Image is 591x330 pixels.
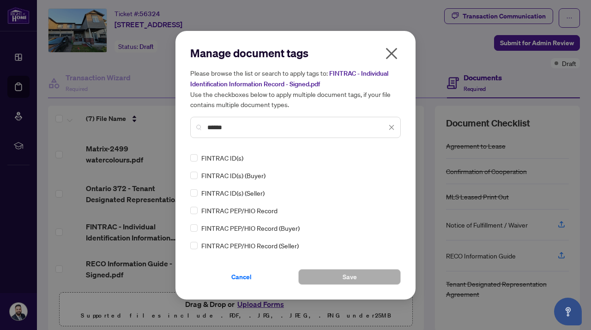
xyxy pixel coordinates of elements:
[201,188,265,198] span: FINTRAC ID(s) (Seller)
[201,205,277,216] span: FINTRAC PEP/HIO Record
[190,46,401,60] h2: Manage document tags
[190,68,401,109] h5: Please browse the list or search to apply tags to: Use the checkboxes below to apply multiple doc...
[201,223,300,233] span: FINTRAC PEP/HIO Record (Buyer)
[201,170,265,180] span: FINTRAC ID(s) (Buyer)
[388,124,395,131] span: close
[190,269,293,285] button: Cancel
[201,240,299,251] span: FINTRAC PEP/HIO Record (Seller)
[298,269,401,285] button: Save
[201,153,243,163] span: FINTRAC ID(s)
[554,298,582,325] button: Open asap
[231,270,252,284] span: Cancel
[384,46,399,61] span: close
[190,69,388,88] span: FINTRAC - Individual Identification Information Record - Signed.pdf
